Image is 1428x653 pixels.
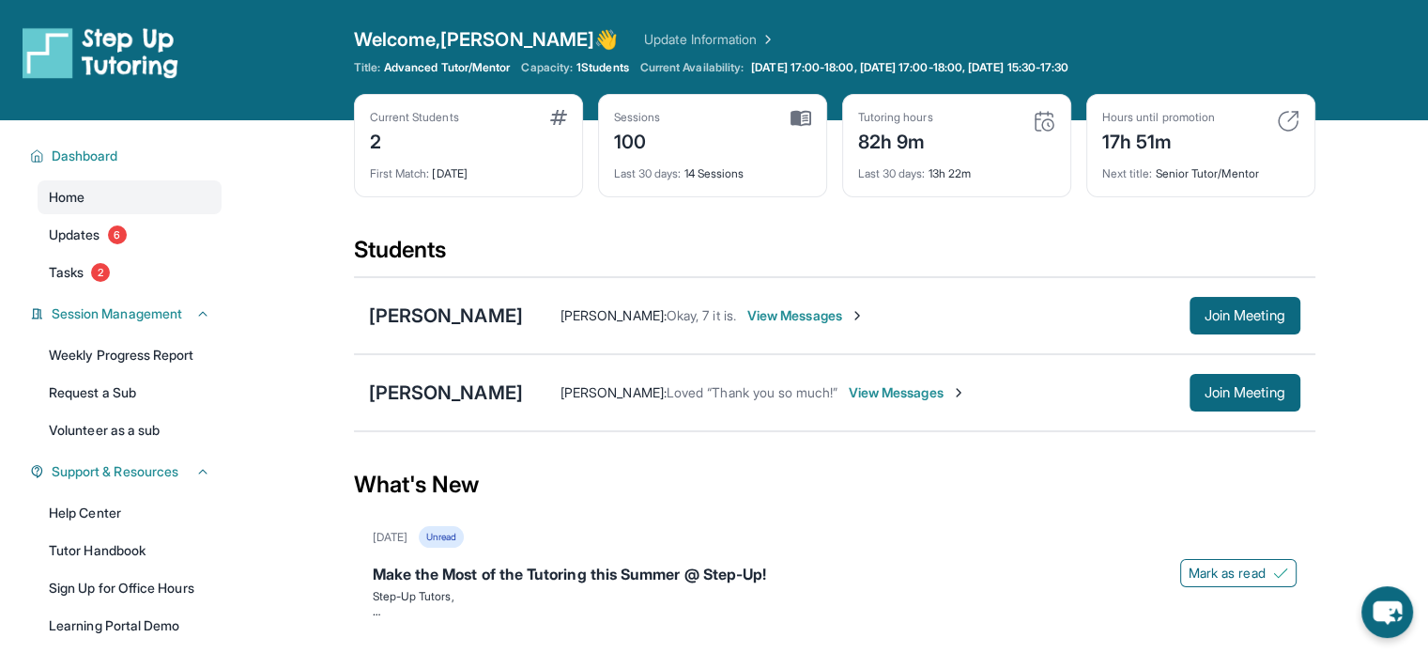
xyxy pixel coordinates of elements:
button: Join Meeting [1190,297,1300,334]
span: Session Management [52,304,182,323]
span: [PERSON_NAME] : [560,384,667,400]
div: 100 [614,125,661,155]
div: [DATE] [373,530,407,545]
p: Step-Up Tutors, [373,589,1297,604]
img: card [1277,110,1299,132]
span: Current Availability: [640,60,744,75]
img: Mark as read [1273,566,1288,581]
button: Mark as read [1180,559,1297,587]
div: What's New [354,443,1315,526]
button: Join Meeting [1190,374,1300,412]
div: [PERSON_NAME] [369,303,523,329]
div: 82h 9m [858,125,933,155]
button: Session Management [44,304,210,323]
span: View Messages [849,383,966,402]
span: Join Meeting [1205,387,1285,398]
div: Senior Tutor/Mentor [1102,155,1299,181]
span: View Messages [747,306,865,325]
div: 2 [370,125,459,155]
span: Loved “Thank you so much!” [667,384,837,400]
img: logo [23,26,178,79]
a: Request a Sub [38,376,222,410]
a: Tutor Handbook [38,534,222,567]
span: Support & Resources [52,462,178,481]
button: chat-button [1361,586,1413,638]
span: Updates [49,225,100,244]
img: card [550,110,567,125]
a: Update Information [644,30,775,49]
div: 14 Sessions [614,155,811,181]
a: Volunteer as a sub [38,413,222,447]
span: [PERSON_NAME] : [560,307,667,323]
span: [DATE] 17:00-18:00, [DATE] 17:00-18:00, [DATE] 15:30-17:30 [751,60,1068,75]
a: [DATE] 17:00-18:00, [DATE] 17:00-18:00, [DATE] 15:30-17:30 [747,60,1072,75]
a: Sign Up for Office Hours [38,571,222,605]
span: Join Meeting [1205,310,1285,321]
span: Okay, 7 it is. [667,307,736,323]
div: Current Students [370,110,459,125]
div: [DATE] [370,155,567,181]
div: Sessions [614,110,661,125]
div: Hours until promotion [1102,110,1215,125]
span: Mark as read [1189,564,1266,583]
span: 2 [91,263,110,282]
span: Advanced Tutor/Mentor [384,60,510,75]
div: Make the Most of the Tutoring this Summer @ Step-Up! [373,563,1297,589]
button: Dashboard [44,147,210,165]
img: Chevron-Right [850,308,865,323]
span: Last 30 days : [858,166,926,180]
a: Weekly Progress Report [38,338,222,372]
span: Home [49,188,84,207]
div: 17h 51m [1102,125,1215,155]
a: Updates6 [38,218,222,252]
span: Dashboard [52,147,118,165]
img: card [791,110,811,127]
div: Tutoring hours [858,110,933,125]
img: card [1033,110,1055,132]
div: 13h 22m [858,155,1055,181]
span: First Match : [370,166,430,180]
span: 6 [108,225,127,244]
a: Help Center [38,496,222,530]
img: Chevron Right [757,30,775,49]
div: Unread [419,526,464,548]
span: Welcome, [PERSON_NAME] 👋 [354,26,619,53]
span: Title: [354,60,380,75]
a: Tasks2 [38,256,222,289]
div: Students [354,235,1315,276]
span: Last 30 days : [614,166,682,180]
span: Next title : [1102,166,1153,180]
button: Support & Resources [44,462,210,481]
span: 1 Students [576,60,629,75]
a: Learning Portal Demo [38,609,222,643]
span: Tasks [49,263,84,282]
img: Chevron-Right [951,385,966,400]
span: Capacity: [521,60,573,75]
a: Home [38,180,222,214]
div: [PERSON_NAME] [369,380,523,406]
